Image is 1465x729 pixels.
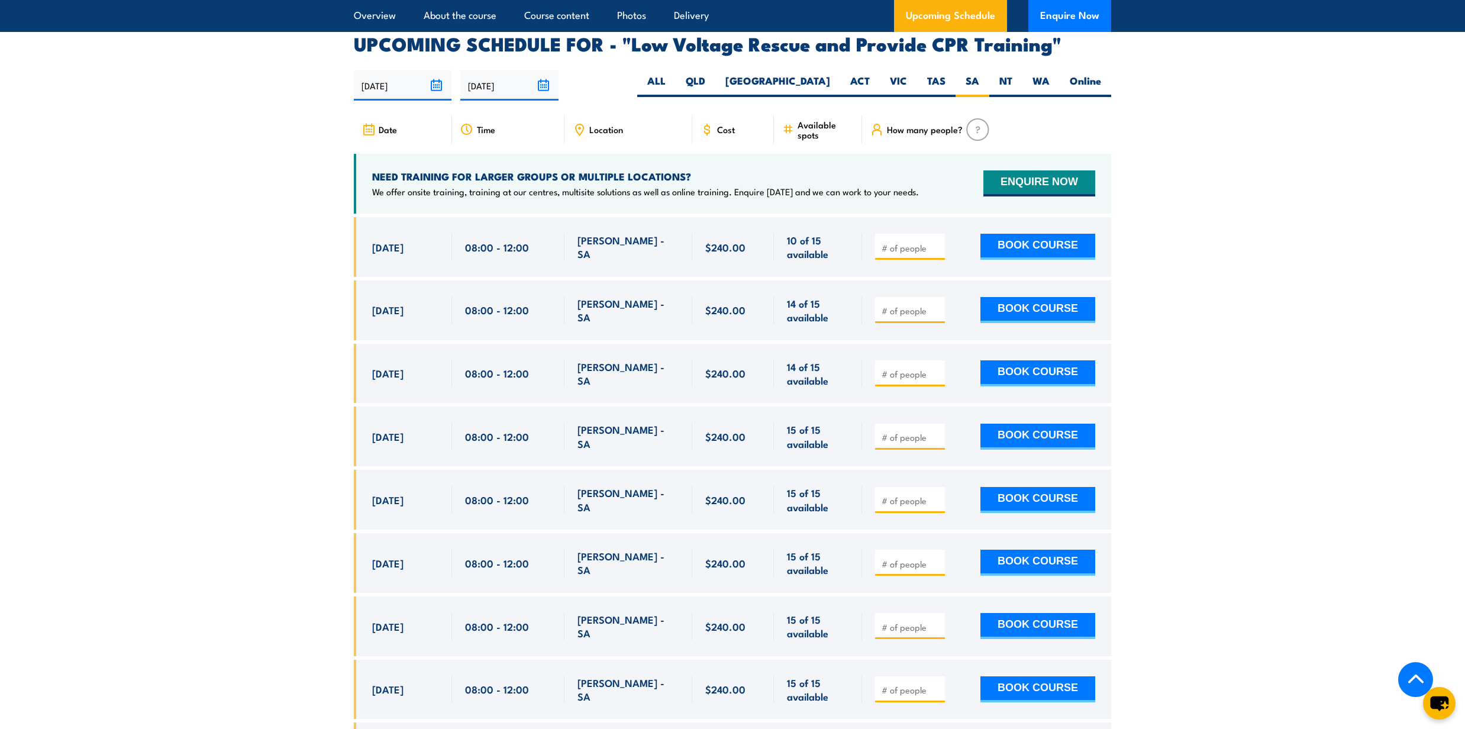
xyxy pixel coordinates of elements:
span: 10 of 15 available [787,233,849,261]
span: $240.00 [705,620,746,633]
span: [DATE] [372,240,404,254]
span: 14 of 15 available [787,296,849,324]
span: Available spots [798,120,854,140]
button: ENQUIRE NOW [983,170,1095,196]
label: QLD [676,74,715,97]
button: BOOK COURSE [980,676,1095,702]
span: [PERSON_NAME] - SA [577,233,679,261]
span: [PERSON_NAME] - SA [577,486,679,514]
span: 15 of 15 available [787,676,849,704]
span: [PERSON_NAME] - SA [577,549,679,577]
span: 08:00 - 12:00 [465,303,529,317]
span: [DATE] [372,366,404,380]
label: ALL [637,74,676,97]
span: [DATE] [372,556,404,570]
span: How many people? [887,124,963,134]
h2: UPCOMING SCHEDULE FOR - "Low Voltage Rescue and Provide CPR Training" [354,35,1111,51]
label: Online [1060,74,1111,97]
label: SA [956,74,989,97]
span: 15 of 15 available [787,486,849,514]
span: $240.00 [705,556,746,570]
span: $240.00 [705,303,746,317]
span: [DATE] [372,620,404,633]
span: Time [477,124,495,134]
span: [DATE] [372,682,404,696]
input: # of people [882,431,941,443]
button: BOOK COURSE [980,297,1095,323]
input: # of people [882,305,941,317]
span: 08:00 - 12:00 [465,620,529,633]
button: BOOK COURSE [980,487,1095,513]
input: From date [354,70,451,101]
button: BOOK COURSE [980,424,1095,450]
span: 08:00 - 12:00 [465,430,529,443]
span: [PERSON_NAME] - SA [577,422,679,450]
input: # of people [882,368,941,380]
span: Date [379,124,397,134]
input: # of people [882,242,941,254]
span: 14 of 15 available [787,360,849,388]
p: We offer onsite training, training at our centres, multisite solutions as well as online training... [372,186,919,198]
span: 08:00 - 12:00 [465,556,529,570]
label: NT [989,74,1022,97]
span: [DATE] [372,303,404,317]
span: 15 of 15 available [787,549,849,577]
button: chat-button [1423,687,1456,720]
input: # of people [882,558,941,570]
button: BOOK COURSE [980,613,1095,639]
span: [PERSON_NAME] - SA [577,676,679,704]
span: 08:00 - 12:00 [465,493,529,507]
span: 08:00 - 12:00 [465,240,529,254]
span: Cost [717,124,735,134]
input: # of people [882,621,941,633]
input: # of people [882,495,941,507]
label: VIC [880,74,917,97]
button: BOOK COURSE [980,550,1095,576]
label: TAS [917,74,956,97]
label: WA [1022,74,1060,97]
input: # of people [882,684,941,696]
button: BOOK COURSE [980,360,1095,386]
h4: NEED TRAINING FOR LARGER GROUPS OR MULTIPLE LOCATIONS? [372,170,919,183]
span: Location [589,124,623,134]
span: $240.00 [705,430,746,443]
span: $240.00 [705,240,746,254]
span: 08:00 - 12:00 [465,682,529,696]
label: ACT [840,74,880,97]
span: $240.00 [705,682,746,696]
span: 15 of 15 available [787,612,849,640]
span: [PERSON_NAME] - SA [577,296,679,324]
span: 08:00 - 12:00 [465,366,529,380]
span: $240.00 [705,493,746,507]
span: 15 of 15 available [787,422,849,450]
span: [DATE] [372,430,404,443]
label: [GEOGRAPHIC_DATA] [715,74,840,97]
input: To date [460,70,558,101]
button: BOOK COURSE [980,234,1095,260]
span: [PERSON_NAME] - SA [577,360,679,388]
span: [DATE] [372,493,404,507]
span: $240.00 [705,366,746,380]
span: [PERSON_NAME] - SA [577,612,679,640]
